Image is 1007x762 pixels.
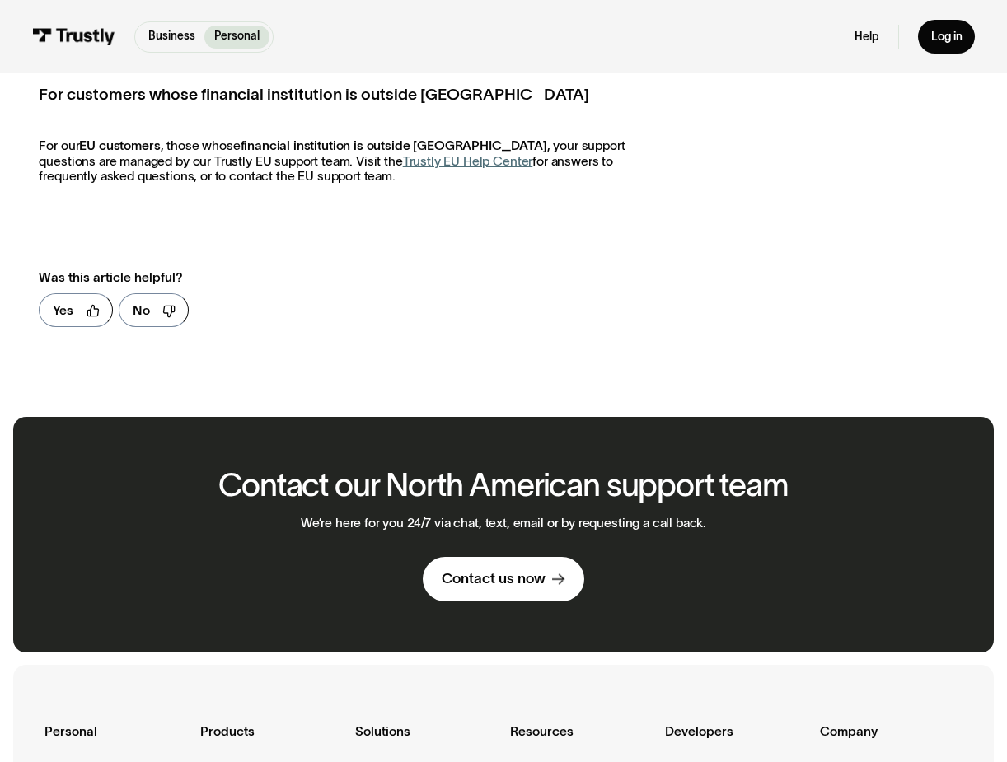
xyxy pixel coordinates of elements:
[931,30,963,44] div: Log in
[204,26,269,49] a: Personal
[218,468,789,503] h2: Contact our North American support team
[423,557,584,601] a: Contact us now
[53,301,73,320] div: Yes
[442,569,546,588] div: Contact us now
[32,28,115,45] img: Trustly Logo
[44,721,186,761] div: Personal
[301,516,706,531] p: We’re here for you 24/7 via chat, text, email or by requesting a call back.
[39,268,602,287] div: Was this article helpful?
[855,30,878,44] a: Help
[820,721,962,761] div: Company
[79,138,160,152] strong: EU customers
[403,154,533,168] a: Trustly EU Help Center
[200,721,342,761] div: Products
[119,293,189,327] a: No
[214,28,260,44] p: Personal
[148,28,195,44] p: Business
[241,138,547,152] strong: financial institution is outside [GEOGRAPHIC_DATA]
[133,301,150,320] div: No
[355,721,497,761] div: Solutions
[665,721,807,761] div: Developers
[510,721,652,761] div: Resources
[39,85,589,103] strong: For customers whose financial institution is outside [GEOGRAPHIC_DATA]
[138,26,204,49] a: Business
[918,20,975,54] a: Log in
[39,138,636,185] p: For our , those whose , your support questions are managed by our Trustly EU support team. Visit ...
[39,293,112,327] a: Yes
